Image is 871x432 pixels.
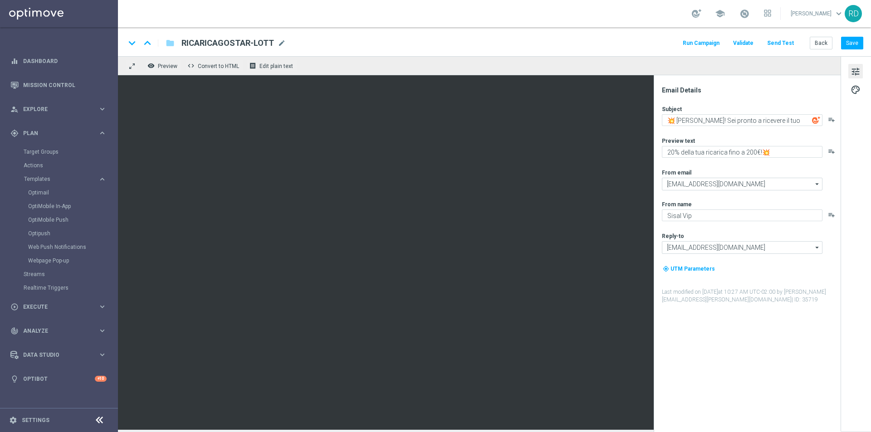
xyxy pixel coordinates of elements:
[98,302,107,311] i: keyboard_arrow_right
[23,367,95,391] a: Optibot
[670,266,715,272] span: UTM Parameters
[828,148,835,155] button: playlist_add
[28,227,117,240] div: Optipush
[28,203,94,210] a: OptiMobile In-App
[24,271,94,278] a: Streams
[259,63,293,69] span: Edit plain text
[10,106,107,113] button: person_search Explore keyboard_arrow_right
[141,36,154,50] i: keyboard_arrow_up
[810,37,832,49] button: Back
[28,189,94,196] a: Optimail
[28,254,117,267] div: Webpage Pop-up
[10,375,107,383] button: lightbulb Optibot +10
[10,351,107,359] button: Data Studio keyboard_arrow_right
[98,105,107,113] i: keyboard_arrow_right
[181,38,274,49] span: RICARICAGOSTAR-LOTT
[198,63,239,69] span: Convert to HTML
[22,417,49,423] a: Settings
[187,62,195,69] span: code
[662,178,822,190] input: Select
[249,62,256,69] i: receipt
[10,303,98,311] div: Execute
[10,327,98,335] div: Analyze
[23,73,107,97] a: Mission Control
[813,178,822,190] i: arrow_drop_down
[790,7,845,20] a: [PERSON_NAME]keyboard_arrow_down
[24,267,117,281] div: Streams
[28,240,117,254] div: Web Push Notifications
[841,37,863,49] button: Save
[10,58,107,65] button: equalizer Dashboard
[28,199,117,213] div: OptiMobile In-App
[10,105,19,113] i: person_search
[10,303,19,311] i: play_circle_outline
[9,416,17,424] i: settings
[95,376,107,382] div: +10
[10,327,107,335] button: track_changes Analyze keyboard_arrow_right
[165,36,176,50] button: folder
[125,36,139,50] i: keyboard_arrow_down
[662,137,695,145] label: Preview text
[662,264,716,274] button: my_location UTM Parameters
[10,327,19,335] i: track_changes
[681,37,721,49] button: Run Campaign
[28,230,94,237] a: Optipush
[28,186,117,199] div: Optimail
[23,107,98,112] span: Explore
[98,350,107,359] i: keyboard_arrow_right
[98,326,107,335] i: keyboard_arrow_right
[23,352,98,358] span: Data Studio
[10,375,19,383] i: lightbulb
[715,9,725,19] span: school
[834,9,844,19] span: keyboard_arrow_down
[24,159,117,172] div: Actions
[23,304,98,310] span: Execute
[23,131,98,136] span: Plan
[10,73,107,97] div: Mission Control
[10,351,98,359] div: Data Studio
[663,266,669,272] i: my_location
[24,175,107,183] button: Templates keyboard_arrow_right
[10,130,107,137] button: gps_fixed Plan keyboard_arrow_right
[24,281,117,295] div: Realtime Triggers
[23,328,98,334] span: Analyze
[10,57,19,65] i: equalizer
[24,145,117,159] div: Target Groups
[24,162,94,169] a: Actions
[662,241,822,254] input: Select
[28,257,94,264] a: Webpage Pop-up
[24,148,94,155] a: Target Groups
[185,60,243,72] button: code Convert to HTML
[23,49,107,73] a: Dashboard
[828,211,835,218] button: playlist_add
[10,303,107,311] button: play_circle_outline Execute keyboard_arrow_right
[845,5,862,22] div: RD
[28,243,94,251] a: Web Push Notifications
[851,84,861,96] span: palette
[662,201,692,208] label: From name
[662,233,684,240] label: Reply-to
[828,116,835,123] button: playlist_add
[10,82,107,89] button: Mission Control
[24,172,117,267] div: Templates
[28,216,94,223] a: OptiMobile Push
[98,129,107,137] i: keyboard_arrow_right
[10,129,19,137] i: gps_fixed
[278,39,286,47] span: mode_edit
[848,82,863,97] button: palette
[147,62,155,69] i: remove_red_eye
[247,60,297,72] button: receipt Edit plain text
[733,40,754,46] span: Validate
[732,37,755,49] button: Validate
[662,86,840,94] div: Email Details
